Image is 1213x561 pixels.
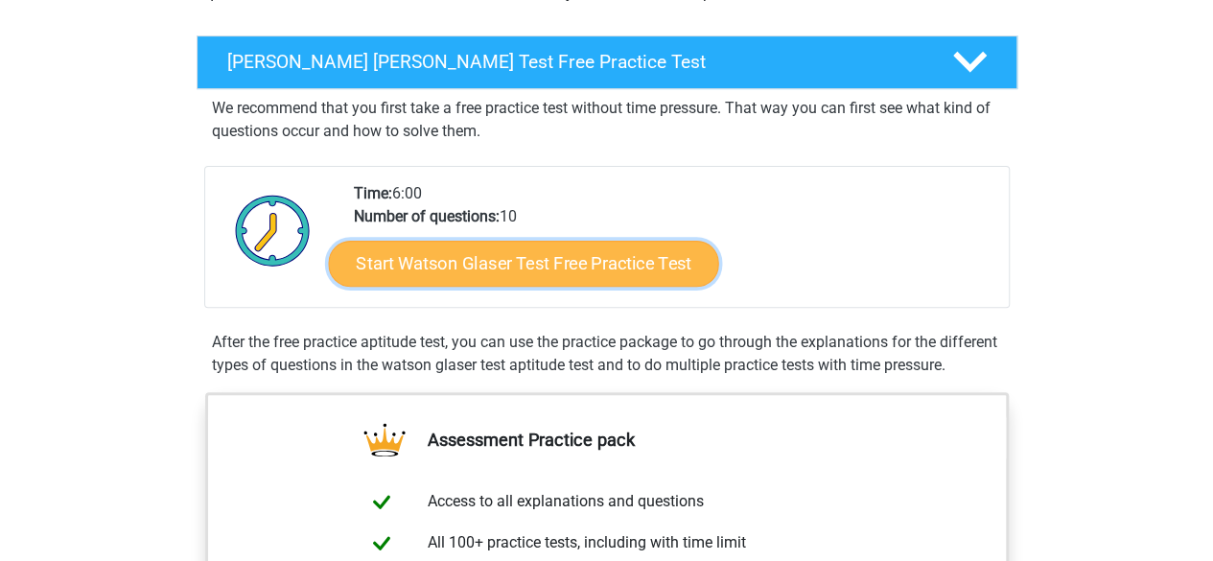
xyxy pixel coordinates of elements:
[189,35,1025,89] a: [PERSON_NAME] [PERSON_NAME] Test Free Practice Test
[204,331,1010,377] div: After the free practice aptitude test, you can use the practice package to go through the explana...
[354,184,392,202] b: Time:
[328,241,718,287] a: Start Watson Glaser Test Free Practice Test
[339,182,1008,307] div: 6:00 10
[224,182,321,278] img: Clock
[354,207,500,225] b: Number of questions:
[227,51,921,73] h4: [PERSON_NAME] [PERSON_NAME] Test Free Practice Test
[212,97,1002,143] p: We recommend that you first take a free practice test without time pressure. That way you can fir...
